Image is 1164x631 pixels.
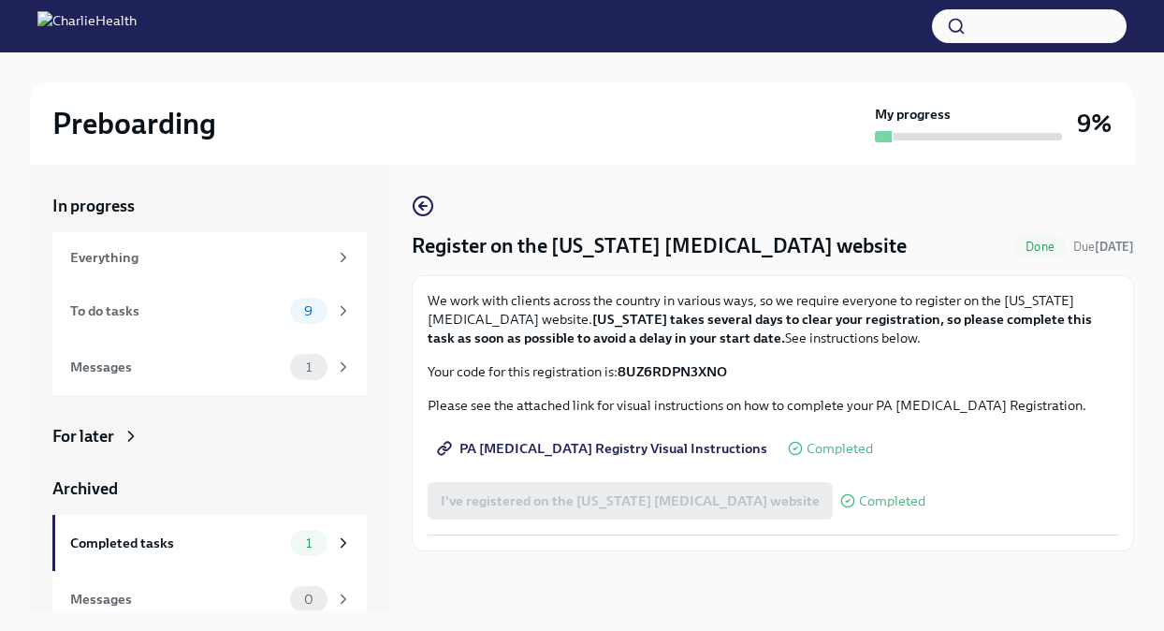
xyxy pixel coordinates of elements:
a: Messages0 [52,571,367,627]
span: Due [1073,240,1134,254]
p: Your code for this registration is: [428,362,1118,381]
a: Archived [52,477,367,500]
strong: [DATE] [1095,240,1134,254]
span: Completed [859,494,925,508]
a: Messages1 [52,339,367,395]
span: Completed [807,442,873,456]
div: Messages [70,589,283,609]
span: 0 [293,593,325,607]
a: Everything [52,232,367,283]
a: In progress [52,195,367,217]
p: Please see the attached link for visual instructions on how to complete your PA [MEDICAL_DATA] Re... [428,396,1118,415]
span: Done [1014,240,1066,254]
div: Completed tasks [70,533,283,553]
div: For later [52,425,114,448]
a: Completed tasks1 [52,515,367,571]
span: 9 [293,304,324,318]
a: For later [52,425,367,448]
a: To do tasks9 [52,283,367,339]
strong: [US_STATE] takes several days to clear your registration, so please complete this task as soon as... [428,311,1092,346]
strong: 8UZ6RDPN3XNO [618,363,727,380]
h3: 9% [1077,107,1112,140]
a: PA [MEDICAL_DATA] Registry Visual Instructions [428,430,780,467]
div: Everything [70,247,327,268]
span: September 8th, 2025 09:00 [1073,238,1134,256]
h2: Preboarding [52,105,216,142]
span: 1 [295,536,323,550]
span: 1 [295,360,323,374]
h4: Register on the [US_STATE] [MEDICAL_DATA] website [412,232,907,260]
div: Messages [70,357,283,377]
div: To do tasks [70,301,283,321]
p: We work with clients across the country in various ways, so we require everyone to register on th... [428,291,1118,347]
img: CharlieHealth [37,11,137,41]
strong: My progress [875,105,951,124]
span: PA [MEDICAL_DATA] Registry Visual Instructions [441,439,767,458]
